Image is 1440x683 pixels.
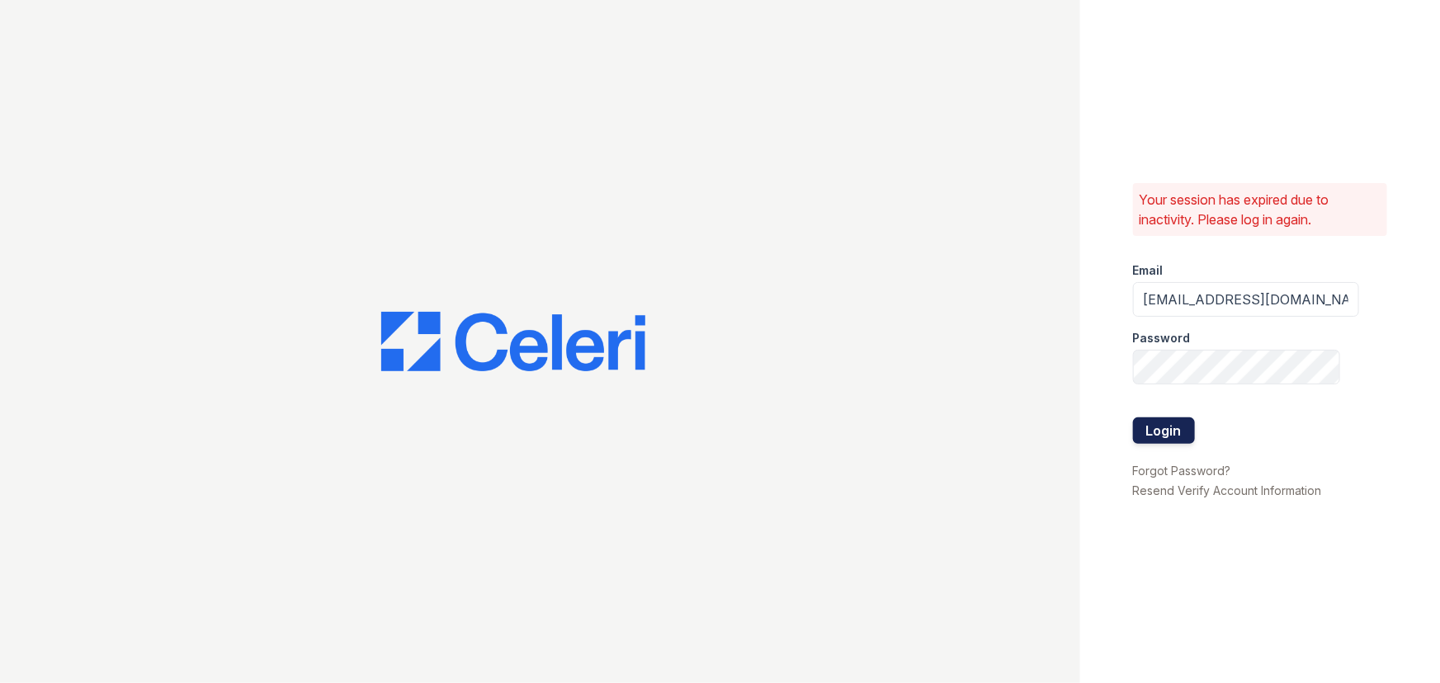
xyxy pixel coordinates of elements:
[1133,483,1322,497] a: Resend Verify Account Information
[1133,330,1191,346] label: Password
[1133,262,1164,279] label: Email
[1133,417,1195,444] button: Login
[1140,190,1381,229] p: Your session has expired due to inactivity. Please log in again.
[381,312,645,371] img: CE_Logo_Blue-a8612792a0a2168367f1c8372b55b34899dd931a85d93a1a3d3e32e68fde9ad4.png
[1133,464,1231,478] a: Forgot Password?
